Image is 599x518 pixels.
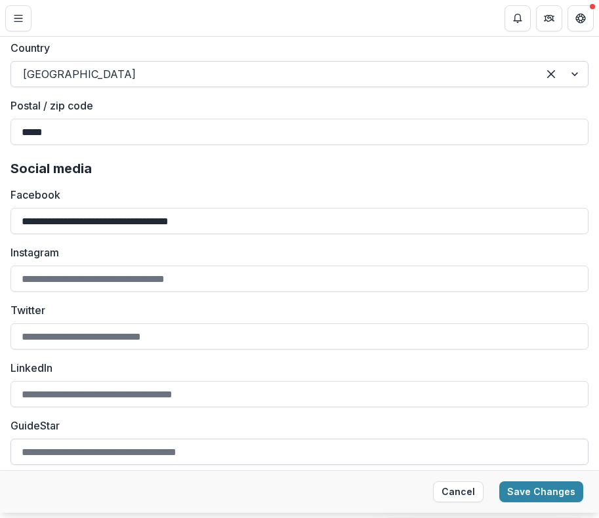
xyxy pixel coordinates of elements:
button: Get Help [568,5,594,31]
button: Cancel [433,481,484,502]
h2: Social media [10,161,589,176]
label: GuideStar [10,418,581,433]
label: Twitter [10,302,581,318]
button: Save Changes [499,481,583,502]
button: Partners [536,5,562,31]
label: Country [10,40,581,56]
div: Clear selected options [541,64,562,85]
button: Toggle Menu [5,5,31,31]
button: Notifications [505,5,531,31]
label: LinkedIn [10,360,581,376]
label: Instagram [10,245,581,260]
label: Facebook [10,187,581,203]
label: Postal / zip code [10,98,581,113]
